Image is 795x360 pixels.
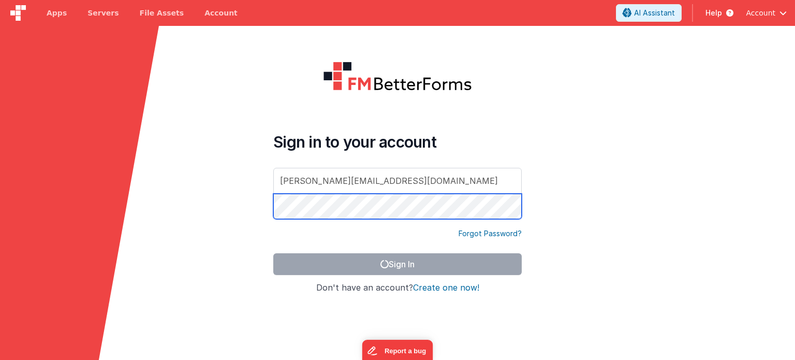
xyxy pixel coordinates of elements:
span: Help [705,8,722,18]
h4: Don't have an account? [273,283,522,293]
button: Sign In [273,253,522,275]
input: Email Address [273,168,522,194]
a: Forgot Password? [459,228,522,239]
h4: Sign in to your account [273,133,522,151]
button: AI Assistant [616,4,682,22]
button: Account [746,8,787,18]
button: Create one now! [413,283,479,293]
span: Account [746,8,775,18]
span: Apps [47,8,67,18]
span: File Assets [140,8,184,18]
span: Servers [87,8,119,18]
span: AI Assistant [634,8,675,18]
